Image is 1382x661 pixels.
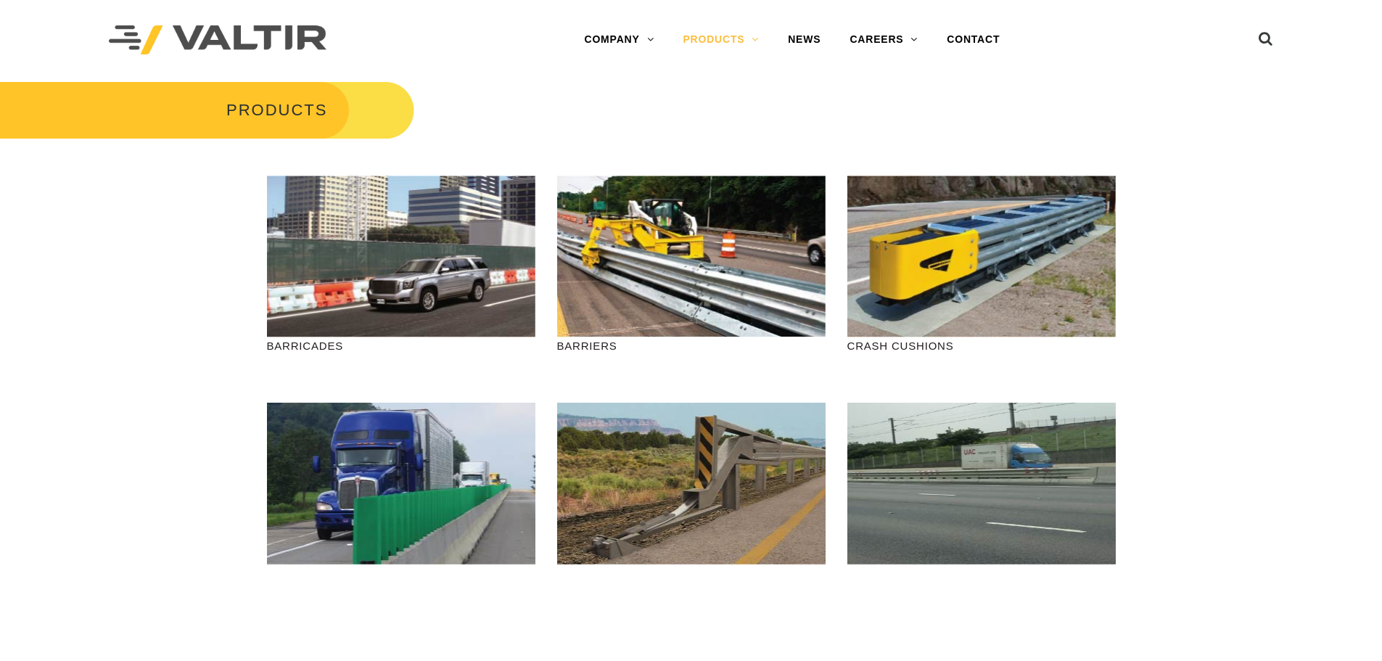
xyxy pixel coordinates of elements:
[557,337,826,354] p: BARRIERS
[847,337,1116,354] p: CRASH CUSHIONS
[109,25,326,55] img: Valtir
[668,25,773,54] a: PRODUCTS
[932,25,1014,54] a: CONTACT
[569,25,668,54] a: COMPANY
[267,337,535,354] p: BARRICADES
[835,25,932,54] a: CAREERS
[773,25,835,54] a: NEWS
